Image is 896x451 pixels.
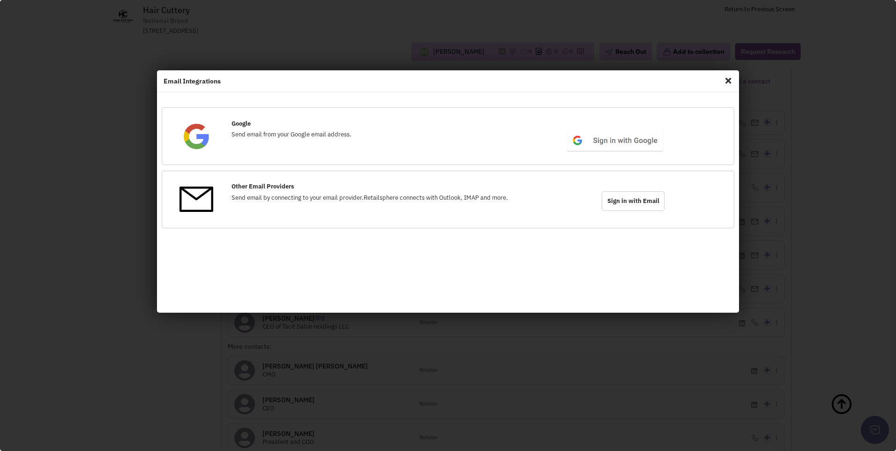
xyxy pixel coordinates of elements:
[231,130,351,138] span: Send email from your Google email address.
[231,182,294,191] label: Other Email Providers
[231,194,508,202] span: Send email by connecting to your email provider.Retailsphere connects with Outlook, IMAP and more.
[566,128,665,152] img: btn_google_signin_light_normal_web@2x.png
[231,120,251,128] label: Google
[179,120,213,153] img: Google.png
[179,182,213,216] img: OtherEmail.png
[722,73,734,88] span: Close
[164,77,733,85] h4: Email Integrations
[602,191,665,211] span: Sign in with Email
